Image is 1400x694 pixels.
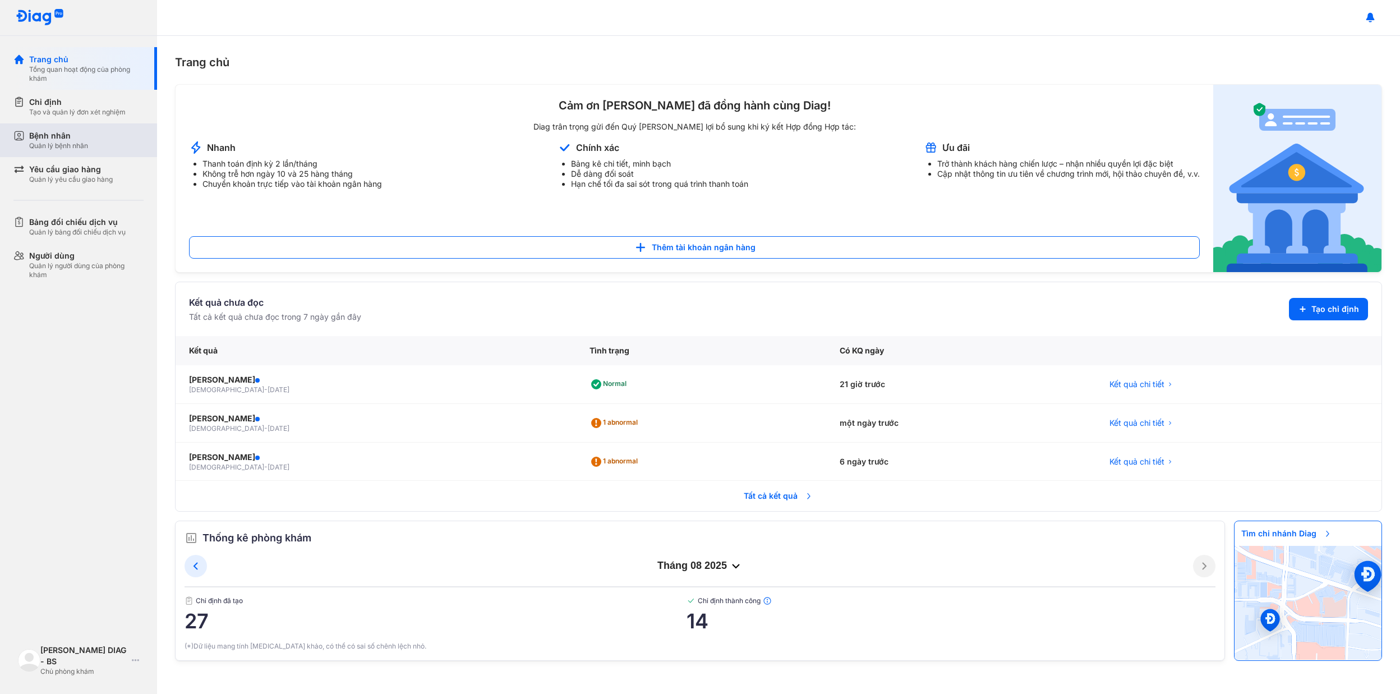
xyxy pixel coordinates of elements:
img: account-announcement [558,141,572,154]
li: Cập nhật thông tin ưu tiên về chương trình mới, hội thảo chuyên đề, v.v. [937,169,1200,179]
div: Quản lý người dùng của phòng khám [29,261,144,279]
span: Chỉ định đã tạo [185,596,687,605]
div: Trang chủ [29,54,144,65]
div: Nhanh [207,141,236,154]
div: Người dùng [29,250,144,261]
img: document.50c4cfd0.svg [185,596,194,605]
span: [DATE] [268,385,289,394]
li: Dễ dàng đối soát [571,169,748,179]
span: [DATE] [268,463,289,471]
span: - [264,424,268,433]
div: 21 giờ trước [826,365,1096,404]
img: account-announcement [189,141,202,154]
div: Bệnh nhân [29,130,88,141]
button: Thêm tài khoản ngân hàng [189,236,1200,259]
div: Kết quả [176,336,576,365]
span: - [264,463,268,471]
div: Kết quả chưa đọc [189,296,361,309]
div: Tạo và quản lý đơn xét nghiệm [29,108,126,117]
div: Yêu cầu giao hàng [29,164,113,175]
li: Hạn chế tối đa sai sót trong quá trình thanh toán [571,179,748,189]
img: order.5a6da16c.svg [185,531,198,545]
div: [PERSON_NAME] DIAG - BS [40,645,127,667]
li: Thanh toán định kỳ 2 lần/tháng [202,159,382,169]
span: [DEMOGRAPHIC_DATA] [189,424,264,433]
div: Chủ phòng khám [40,667,127,676]
div: tháng 08 2025 [207,559,1193,573]
li: Bảng kê chi tiết, minh bạch [571,159,748,169]
span: Kết quả chi tiết [1109,456,1164,467]
li: Trở thành khách hàng chiến lược – nhận nhiều quyền lợi đặc biệt [937,159,1200,169]
div: [PERSON_NAME] [189,374,563,385]
span: [DATE] [268,424,289,433]
div: Chính xác [576,141,619,154]
span: 14 [687,610,1215,632]
div: Quản lý bảng đối chiếu dịch vụ [29,228,126,237]
span: Tất cả kết quả [737,484,820,508]
div: Tình trạng [576,336,826,365]
div: [PERSON_NAME] [189,452,563,463]
span: [DEMOGRAPHIC_DATA] [189,463,264,471]
span: - [264,385,268,394]
div: một ngày trước [826,404,1096,443]
li: Chuyển khoản trực tiếp vào tài khoản ngân hàng [202,179,382,189]
span: Chỉ định thành công [687,596,1215,605]
span: Kết quả chi tiết [1109,417,1164,429]
div: Quản lý bệnh nhân [29,141,88,150]
div: (*)Dữ liệu mang tính [MEDICAL_DATA] khảo, có thể có sai số chênh lệch nhỏ. [185,641,1215,651]
span: Tạo chỉ định [1311,304,1359,315]
div: Trang chủ [175,54,1382,71]
img: info.7e716105.svg [763,596,772,605]
div: Normal [590,375,631,393]
span: Tìm chi nhánh Diag [1235,521,1339,546]
li: Không trễ hơn ngày 10 và 25 hàng tháng [202,169,382,179]
div: 6 ngày trước [826,443,1096,481]
img: checked-green.01cc79e0.svg [687,596,696,605]
div: [PERSON_NAME] [189,413,563,424]
button: Tạo chỉ định [1289,298,1368,320]
div: Quản lý yêu cầu giao hàng [29,175,113,184]
span: Kết quả chi tiết [1109,379,1164,390]
div: 1 abnormal [590,414,642,432]
div: Cảm ơn [PERSON_NAME] đã đồng hành cùng Diag! [189,98,1200,113]
span: [DEMOGRAPHIC_DATA] [189,385,264,394]
img: logo [18,649,40,672]
div: 1 abnormal [590,453,642,471]
span: Thống kê phòng khám [202,530,311,546]
div: Chỉ định [29,96,126,108]
img: account-announcement [924,141,938,154]
img: account-announcement [1213,85,1381,272]
div: Ưu đãi [942,141,970,154]
div: Tất cả kết quả chưa đọc trong 7 ngày gần đây [189,311,361,323]
div: Tổng quan hoạt động của phòng khám [29,65,144,83]
img: logo [16,9,64,26]
div: Bảng đối chiếu dịch vụ [29,217,126,228]
span: 27 [185,610,687,632]
div: Có KQ ngày [826,336,1096,365]
div: Diag trân trọng gửi đến Quý [PERSON_NAME] lợi bổ sung khi ký kết Hợp đồng Hợp tác: [189,122,1200,132]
